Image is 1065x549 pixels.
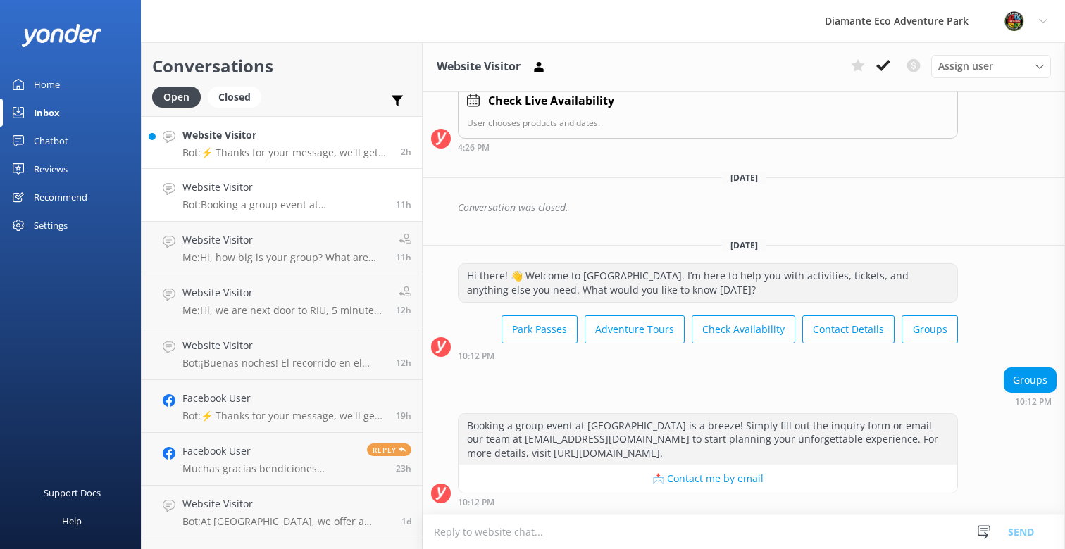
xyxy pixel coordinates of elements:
[34,211,68,239] div: Settings
[692,315,795,343] button: Check Availability
[458,497,958,507] div: Sep 30 2025 10:12pm (UTC -06:00) America/Costa_Rica
[182,285,385,301] h4: Website Visitor
[458,196,1057,220] div: Conversation was closed.
[459,264,957,301] div: Hi there! 👋 Welcome to [GEOGRAPHIC_DATA]. I’m here to help you with activities, tickets, and anyt...
[142,380,422,433] a: Facebook UserBot:⚡ Thanks for your message, we'll get back to you as soon as we can. You're also ...
[396,462,411,474] span: Sep 30 2025 09:38am (UTC -06:00) America/Costa_Rica
[182,515,391,528] p: Bot: At [GEOGRAPHIC_DATA], we offer a variety of thrilling guided tours! You can soar through the...
[208,87,261,108] div: Closed
[182,251,385,264] p: Me: Hi, how big is your group? What are your groups preferences?
[182,198,385,211] p: Bot: Booking a group event at [GEOGRAPHIC_DATA] is a breeze! Simply fill out the inquiry form or ...
[152,53,411,80] h2: Conversations
[182,338,385,353] h4: Website Visitor
[152,89,208,104] a: Open
[34,127,68,155] div: Chatbot
[142,274,422,327] a: Website VisitorMe:Hi, we are next door to RIU, 5 minutes on a shuttle12h
[182,410,385,422] p: Bot: ⚡ Thanks for your message, we'll get back to you as soon as we can. You're also welcome to k...
[34,99,60,127] div: Inbox
[142,433,422,486] a: Facebook UserMuchas gracias bendiciones [DEMOGRAPHIC_DATA] primero me llamen.Reply23h
[142,116,422,169] a: Website VisitorBot:⚡ Thanks for your message, we'll get back to you as soon as we can. You're als...
[458,142,958,152] div: Sep 24 2025 04:26pm (UTC -06:00) America/Costa_Rica
[1004,11,1025,32] img: 831-1756915225.png
[1015,398,1052,406] strong: 10:12 PM
[62,507,82,535] div: Help
[152,87,201,108] div: Open
[1004,396,1057,406] div: Sep 30 2025 10:12pm (UTC -06:00) America/Costa_Rica
[502,315,578,343] button: Park Passes
[1004,368,1056,392] div: Groups
[142,169,422,222] a: Website VisitorBot:Booking a group event at [GEOGRAPHIC_DATA] is a breeze! Simply fill out the in...
[488,92,614,111] h4: Check Live Availability
[367,443,411,456] span: Reply
[931,55,1051,77] div: Assign User
[182,232,385,248] h4: Website Visitor
[34,183,87,211] div: Recommend
[182,443,356,459] h4: Facebook User
[431,196,1057,220] div: 2025-09-29T09:33:19.743
[44,479,101,507] div: Support Docs
[182,357,385,370] p: Bot: ¡Buenas noches! El recorrido en el Santuario de Vida [PERSON_NAME][GEOGRAPHIC_DATA] no inclu...
[142,486,422,538] a: Website VisitorBot:At [GEOGRAPHIC_DATA], we offer a variety of thrilling guided tours! You can so...
[802,315,895,343] button: Contact Details
[459,414,957,465] div: Booking a group event at [GEOGRAPHIC_DATA] is a breeze! Simply fill out the inquiry form or email...
[458,351,958,360] div: Sep 30 2025 10:12pm (UTC -06:00) America/Costa_Rica
[459,465,957,493] button: 📩 Contact me by email
[182,146,390,159] p: Bot: ⚡ Thanks for your message, we'll get back to you as soon as we can. You're also welcome to k...
[142,222,422,274] a: Website VisitorMe:Hi, how big is your group? What are your groups preferences?11h
[437,58,521,76] h3: Website Visitor
[396,304,411,316] span: Sep 30 2025 09:22pm (UTC -06:00) America/Costa_Rica
[585,315,685,343] button: Adventure Tours
[396,251,411,263] span: Sep 30 2025 09:23pm (UTC -06:00) America/Costa_Rica
[182,462,356,475] p: Muchas gracias bendiciones [DEMOGRAPHIC_DATA] primero me llamen.
[902,315,958,343] button: Groups
[182,496,391,512] h4: Website Visitor
[467,116,949,130] p: User chooses products and dates.
[396,357,411,369] span: Sep 30 2025 09:02pm (UTC -06:00) America/Costa_Rica
[182,179,385,195] h4: Website Visitor
[396,198,411,210] span: Sep 30 2025 10:12pm (UTC -06:00) America/Costa_Rica
[458,352,494,360] strong: 10:12 PM
[21,24,102,47] img: yonder-white-logo.png
[208,89,268,104] a: Closed
[182,304,385,317] p: Me: Hi, we are next door to RIU, 5 minutes on a shuttle
[396,410,411,422] span: Sep 30 2025 02:18pm (UTC -06:00) America/Costa_Rica
[401,515,411,527] span: Sep 29 2025 11:34pm (UTC -06:00) America/Costa_Rica
[34,155,68,183] div: Reviews
[722,172,766,184] span: [DATE]
[458,498,494,507] strong: 10:12 PM
[182,391,385,406] h4: Facebook User
[182,127,390,143] h4: Website Visitor
[458,144,490,152] strong: 4:26 PM
[938,58,993,74] span: Assign user
[142,327,422,380] a: Website VisitorBot:¡Buenas noches! El recorrido en el Santuario de Vida [PERSON_NAME][GEOGRAPHIC_...
[722,239,766,251] span: [DATE]
[401,146,411,158] span: Oct 01 2025 07:16am (UTC -06:00) America/Costa_Rica
[34,70,60,99] div: Home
